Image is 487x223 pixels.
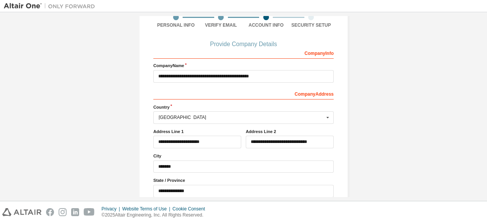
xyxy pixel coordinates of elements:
[4,2,99,10] img: Altair One
[153,128,241,135] label: Address Line 1
[243,22,289,28] div: Account Info
[71,208,79,216] img: linkedin.svg
[172,206,209,212] div: Cookie Consent
[153,87,334,99] div: Company Address
[153,177,334,183] label: State / Province
[199,22,244,28] div: Verify Email
[59,208,67,216] img: instagram.svg
[122,206,172,212] div: Website Terms of Use
[159,115,324,120] div: [GEOGRAPHIC_DATA]
[153,104,334,110] label: Country
[153,42,334,47] div: Provide Company Details
[153,63,334,69] label: Company Name
[153,22,199,28] div: Personal Info
[84,208,95,216] img: youtube.svg
[289,22,334,28] div: Security Setup
[2,208,41,216] img: altair_logo.svg
[102,206,122,212] div: Privacy
[153,47,334,59] div: Company Info
[102,212,210,218] p: © 2025 Altair Engineering, Inc. All Rights Reserved.
[153,153,334,159] label: City
[46,208,54,216] img: facebook.svg
[246,128,334,135] label: Address Line 2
